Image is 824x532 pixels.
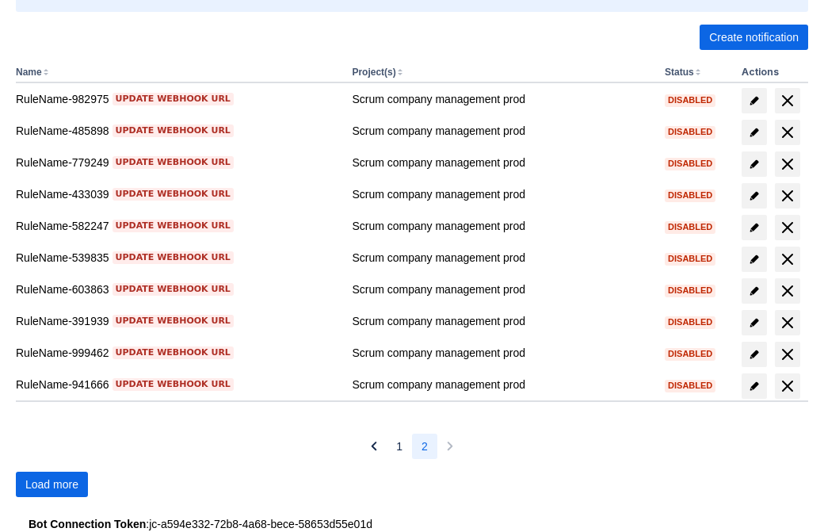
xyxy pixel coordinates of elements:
div: Scrum company management prod [352,313,652,329]
span: Disabled [665,318,715,327]
div: RuleName-941666 [16,377,339,392]
span: delete [778,345,797,364]
div: Scrum company management prod [352,218,652,234]
span: delete [778,377,797,396]
span: Update webhook URL [116,93,231,105]
span: delete [778,123,797,142]
span: edit [748,221,761,234]
button: Next [437,434,463,459]
button: Page 2 [412,434,437,459]
span: delete [778,281,797,300]
span: edit [748,285,761,297]
span: Disabled [665,255,715,263]
span: edit [748,158,761,170]
button: Project(s) [352,67,395,78]
span: 2 [422,434,428,459]
span: Create notification [709,25,799,50]
nav: Pagination [361,434,463,459]
div: Scrum company management prod [352,123,652,139]
span: 1 [396,434,402,459]
div: Scrum company management prod [352,281,652,297]
div: RuleName-485898 [16,123,339,139]
button: Name [16,67,42,78]
div: RuleName-603863 [16,281,339,297]
th: Actions [735,63,808,83]
span: Update webhook URL [116,188,231,201]
button: Load more [16,472,88,497]
div: Scrum company management prod [352,91,652,107]
span: Update webhook URL [116,283,231,296]
span: edit [748,380,761,392]
span: Update webhook URL [116,124,231,137]
span: Disabled [665,223,715,232]
span: Disabled [665,159,715,168]
div: Scrum company management prod [352,377,652,392]
span: Disabled [665,350,715,358]
span: delete [778,250,797,269]
span: delete [778,155,797,174]
div: RuleName-539835 [16,250,339,266]
button: Status [665,67,694,78]
span: edit [748,94,761,107]
div: Scrum company management prod [352,155,652,170]
span: edit [748,126,761,139]
span: Update webhook URL [116,220,231,232]
div: RuleName-433039 [16,186,339,202]
button: Previous [361,434,387,459]
span: delete [778,186,797,205]
span: delete [778,218,797,237]
div: RuleName-779249 [16,155,339,170]
div: RuleName-999462 [16,345,339,361]
div: RuleName-391939 [16,313,339,329]
span: delete [778,313,797,332]
span: Disabled [665,128,715,136]
span: Disabled [665,381,715,390]
div: RuleName-982975 [16,91,339,107]
span: Update webhook URL [116,315,231,327]
div: RuleName-582247 [16,218,339,234]
span: Disabled [665,96,715,105]
div: : jc-a594e332-72b8-4a68-bece-58653d55e01d [29,516,795,532]
div: Scrum company management prod [352,250,652,266]
div: Scrum company management prod [352,186,652,202]
span: Disabled [665,191,715,200]
button: Page 1 [387,434,412,459]
span: Update webhook URL [116,346,231,359]
strong: Bot Connection Token [29,518,146,530]
button: Create notification [700,25,808,50]
span: Update webhook URL [116,378,231,391]
span: edit [748,348,761,361]
span: Update webhook URL [116,156,231,169]
span: edit [748,189,761,202]
span: edit [748,253,761,266]
span: Load more [25,472,78,497]
span: edit [748,316,761,329]
div: Scrum company management prod [352,345,652,361]
span: Disabled [665,286,715,295]
span: Update webhook URL [116,251,231,264]
span: delete [778,91,797,110]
